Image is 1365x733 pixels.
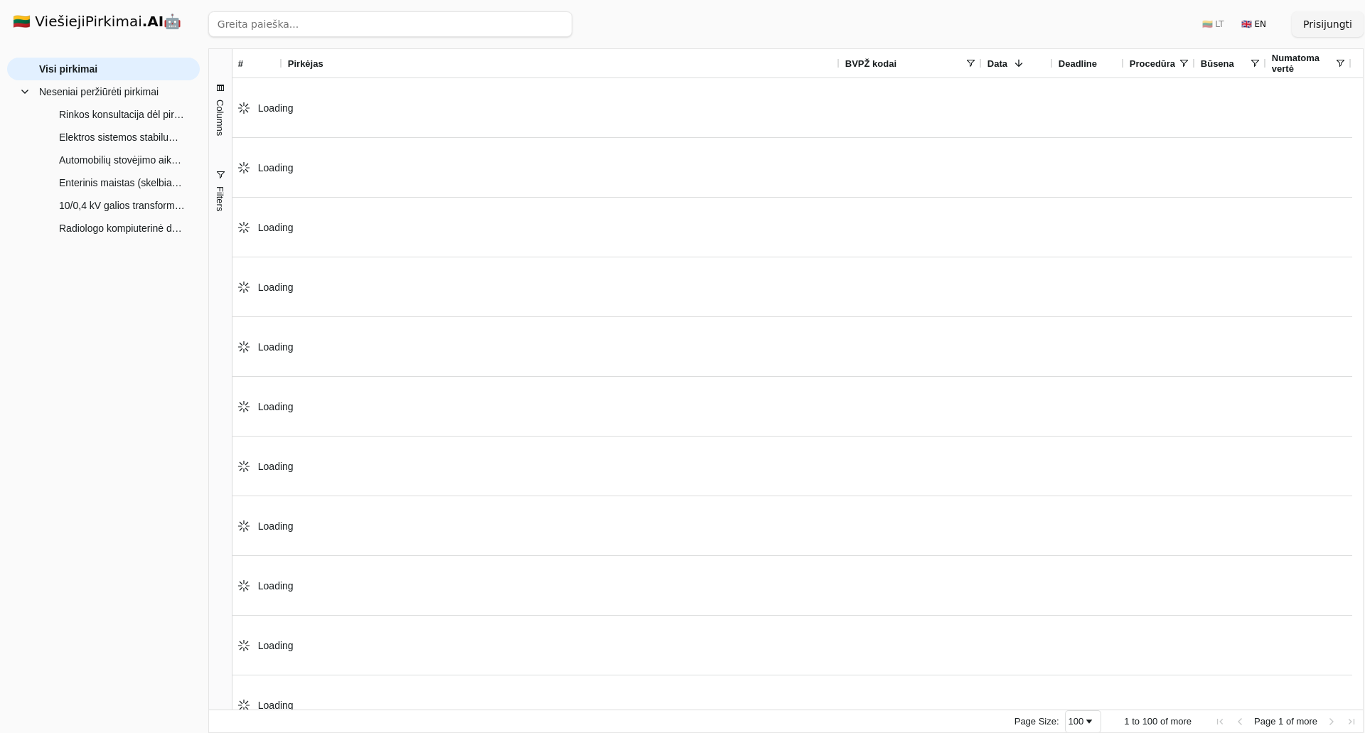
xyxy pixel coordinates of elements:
[258,580,294,592] span: Loading
[1233,13,1275,36] button: 🇬🇧 EN
[208,11,572,37] input: Greita paieška...
[1234,716,1246,727] div: Previous Page
[1065,710,1102,733] div: Page Size
[258,640,294,651] span: Loading
[1326,716,1337,727] div: Next Page
[258,401,294,412] span: Loading
[288,58,323,69] span: Pirkėjas
[142,13,164,30] strong: .AI
[1130,58,1175,69] span: Procedūra
[845,58,896,69] span: BVPŽ kodai
[1214,716,1226,727] div: First Page
[59,149,186,171] span: Automobilių stovėjimo aikštelių, privažiavimo, lietaus nuotekų tinklų statybos ir Revuonos g. kap...
[215,100,225,136] span: Columns
[258,520,294,532] span: Loading
[1292,11,1364,37] button: Prisijungti
[258,162,294,173] span: Loading
[1272,53,1334,74] span: Numatoma vertė
[1015,716,1059,727] div: Page Size:
[1069,716,1084,727] div: 100
[39,81,159,102] span: Neseniai peržiūrėti pirkimai
[1286,716,1294,727] span: of
[258,461,294,472] span: Loading
[1059,58,1097,69] span: Deadline
[238,58,243,69] span: #
[258,102,294,114] span: Loading
[1346,716,1357,727] div: Last Page
[1170,716,1192,727] span: more
[1278,716,1283,727] span: 1
[1132,716,1140,727] span: to
[258,282,294,293] span: Loading
[258,222,294,233] span: Loading
[1201,58,1234,69] span: Būsena
[258,341,294,353] span: Loading
[215,186,225,211] span: Filters
[1254,716,1275,727] span: Page
[1124,716,1129,727] span: 1
[987,58,1007,69] span: Data
[39,58,97,80] span: Visi pirkimai
[1160,716,1168,727] span: of
[59,218,186,239] span: Radiologo kompiuterinė darbo vieta (Atviras konkuras)
[59,127,186,148] span: Elektros sistemos stabilumo vertinimo studija integruojant didelę atsinaujinančių energijos ištek...
[59,104,186,125] span: Rinkos konsultacija dėl pirkimo (PU-14098/25) [ITP25] GPS imtuvas
[59,172,186,193] span: Enterinis maistas (skelbiama apklausa)
[59,195,186,216] span: 10/0,4 kV galios transformatoriai ir 10 kV srovės transformatoriai
[258,700,294,711] span: Loading
[1142,716,1158,727] span: 100
[1296,716,1317,727] span: more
